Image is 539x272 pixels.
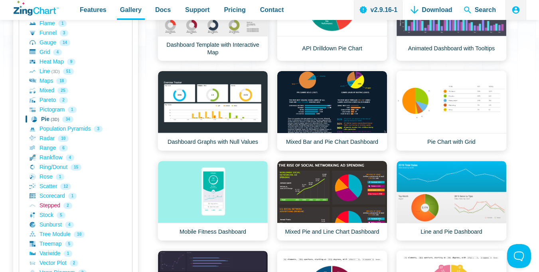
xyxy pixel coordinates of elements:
span: Features [80,4,107,15]
a: Mixed Pie and Line Chart Dashboard [277,161,387,241]
span: Support [185,4,209,15]
span: Contact [260,4,284,15]
span: Gallery [120,4,142,15]
a: Mixed Bar and Pie Chart Dashboard [277,71,387,151]
a: ZingChart Logo. Click to return to the homepage [14,1,59,16]
span: Docs [155,4,171,15]
a: Mobile Fitness Dashboard [158,161,268,241]
a: Line and Pie Dashboard [396,161,507,241]
a: Dashboard Graphs with Null Values [158,71,268,151]
iframe: Toggle Customer Support [507,244,531,268]
span: Pricing [224,4,245,15]
a: Pie Chart with Grid [396,71,507,151]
